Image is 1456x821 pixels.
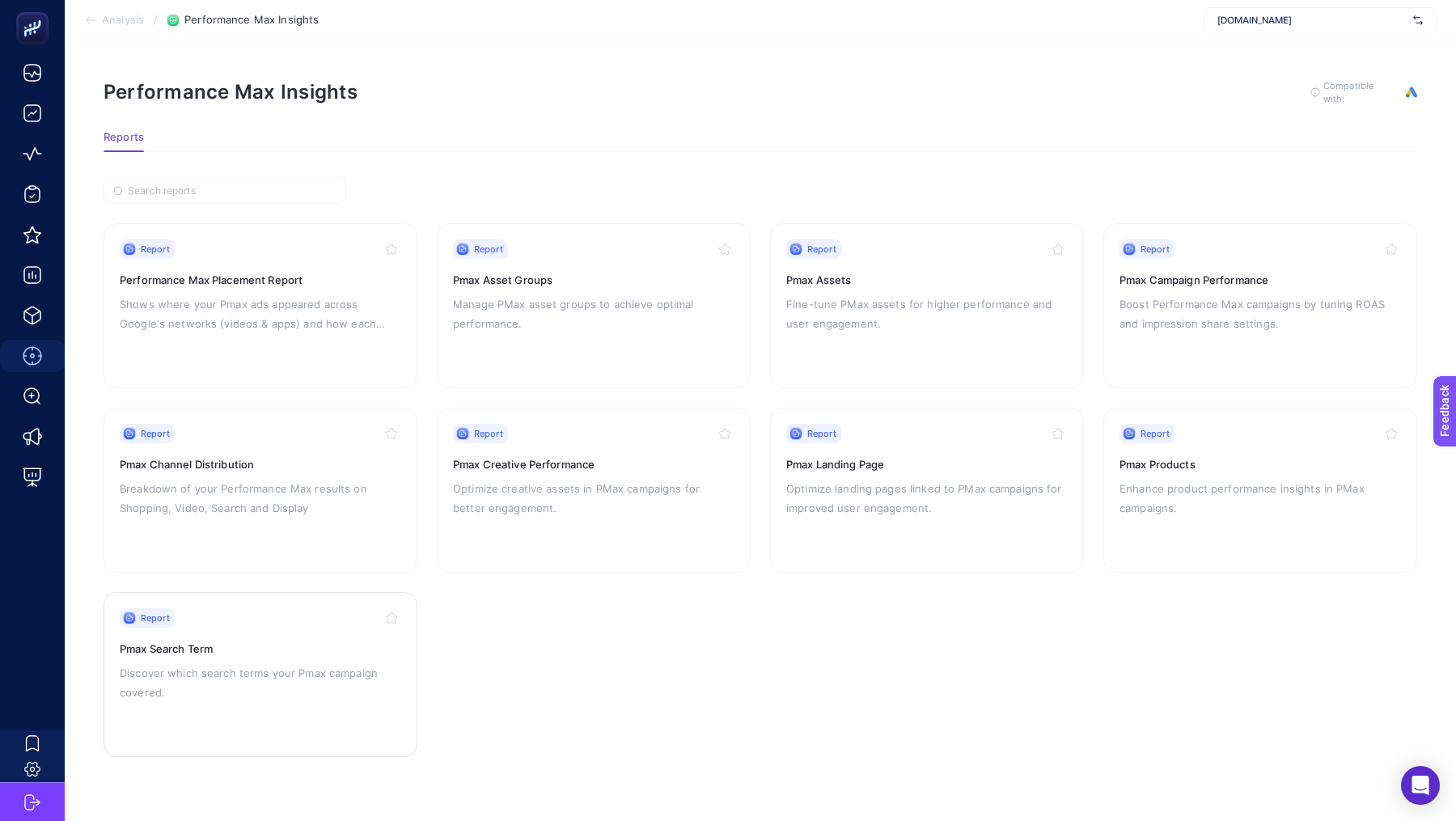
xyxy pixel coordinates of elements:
p: Manage PMax asset groups to achieve optimal performance. [453,294,734,333]
a: ReportPmax Channel DistributionBreakdown of your Performance Max results on Shopping, Video, Sear... [104,408,417,573]
span: Report [807,427,836,440]
a: ReportPmax Landing PageOptimize landing pages linked to PMax campaigns for improved user engagement. [770,408,1084,573]
p: Optimize creative assets in PMax campaigns for better engagement. [453,479,734,518]
h3: Pmax Creative Performance [453,456,734,472]
h3: Pmax Channel Distribution [120,456,401,472]
span: Analysis [102,14,144,27]
a: ReportPmax ProductsEnhance product performance insights in PMax campaigns. [1103,408,1417,573]
a: ReportPmax AssetsFine-tune PMax assets for higher performance and user engagement. [770,223,1084,388]
a: ReportPerformance Max Placement ReportShows where your Pmax ads appeared across Google's networks... [104,223,417,388]
span: Report [1141,427,1170,440]
span: Report [1141,243,1170,256]
input: Search [128,185,336,197]
h3: Pmax Assets [786,272,1068,288]
h3: Pmax Campaign Performance [1120,272,1401,288]
span: Report [141,243,170,256]
span: [DOMAIN_NAME] [1217,14,1407,27]
p: Fine-tune PMax assets for higher performance and user engagement. [786,294,1068,333]
p: Enhance product performance insights in PMax campaigns. [1120,479,1401,518]
h3: Pmax Products [1120,456,1401,472]
img: svg%3e [1413,12,1423,28]
span: Feedback [10,5,61,18]
span: Report [807,243,836,256]
h3: Performance Max Placement Report [120,272,401,288]
a: ReportPmax Asset GroupsManage PMax asset groups to achieve optimal performance. [437,223,751,388]
h1: Performance Max Insights [104,80,358,104]
a: ReportPmax Campaign PerformanceBoost Performance Max campaigns by tuning ROAS and impression shar... [1103,223,1417,388]
span: Compatible with: [1323,79,1396,105]
span: Reports [104,131,144,144]
h3: Pmax Landing Page [786,456,1068,472]
p: Discover which search terms your Pmax campaign covered. [120,663,401,702]
h3: Pmax Search Term [120,641,401,657]
a: ReportPmax Creative PerformanceOptimize creative assets in PMax campaigns for better engagement. [437,408,751,573]
span: Report [474,427,503,440]
p: Breakdown of your Performance Max results on Shopping, Video, Search and Display [120,479,401,518]
span: Report [141,427,170,440]
a: ReportPmax Search TermDiscover which search terms your Pmax campaign covered. [104,592,417,757]
button: Reports [104,131,144,152]
span: Performance Max Insights [184,14,319,27]
h3: Pmax Asset Groups [453,272,734,288]
p: Optimize landing pages linked to PMax campaigns for improved user engagement. [786,479,1068,518]
span: / [154,13,158,26]
p: Shows where your Pmax ads appeared across Google's networks (videos & apps) and how each placemen... [120,294,401,333]
span: Report [474,243,503,256]
span: Report [141,612,170,624]
p: Boost Performance Max campaigns by tuning ROAS and impression share settings. [1120,294,1401,333]
div: Open Intercom Messenger [1401,766,1440,805]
